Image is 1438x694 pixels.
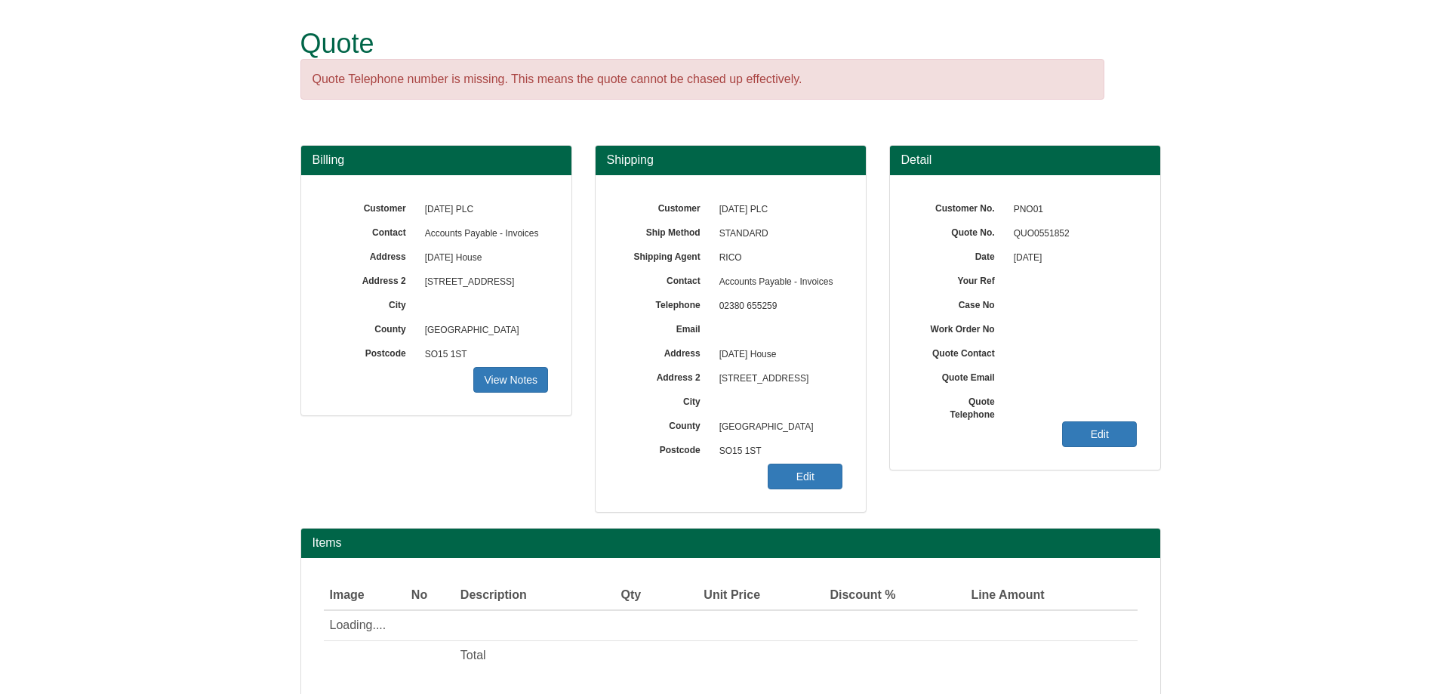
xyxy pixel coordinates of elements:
label: Quote Email [913,367,1006,384]
label: Postcode [324,343,417,360]
span: SO15 1ST [712,440,843,464]
th: No [405,581,454,611]
label: Address [618,343,712,360]
td: Loading.... [324,610,1051,640]
label: Shipping Agent [618,246,712,264]
h2: Items [313,536,1149,550]
a: Edit [768,464,842,489]
span: [GEOGRAPHIC_DATA] [417,319,549,343]
label: Quote Telephone [913,391,1006,421]
span: PNO01 [1006,198,1138,222]
span: STANDARD [712,222,843,246]
label: Customer [324,198,417,215]
label: Your Ref [913,270,1006,288]
th: Qty [591,581,647,611]
th: Image [324,581,405,611]
h3: Billing [313,153,560,167]
label: Contact [618,270,712,288]
span: SO15 1ST [417,343,549,367]
span: [DATE] House [417,246,549,270]
label: County [618,415,712,433]
label: Customer No. [913,198,1006,215]
h3: Detail [901,153,1149,167]
label: City [324,295,417,312]
span: [DATE] House [712,343,843,367]
span: Accounts Payable - Invoices [417,222,549,246]
label: County [324,319,417,336]
th: Discount % [766,581,902,611]
label: Ship Method [618,222,712,239]
td: Total [454,641,591,671]
label: Telephone [618,295,712,312]
span: [DATE] PLC [417,198,549,222]
label: Work Order No [913,319,1006,336]
label: Customer [618,198,712,215]
label: Quote No. [913,222,1006,239]
h3: Shipping [607,153,854,167]
span: QUO0551852 [1006,222,1138,246]
th: Description [454,581,591,611]
label: Date [913,246,1006,264]
label: Address 2 [618,367,712,384]
h1: Quote [300,29,1104,59]
label: City [618,391,712,409]
label: Quote Contact [913,343,1006,360]
label: Contact [324,222,417,239]
th: Line Amount [902,581,1051,611]
span: [DATE] PLC [712,198,843,222]
span: Accounts Payable - Invoices [712,270,843,295]
span: [STREET_ADDRESS] [712,367,843,391]
div: Quote Telephone number is missing. This means the quote cannot be chased up effectively. [300,59,1104,100]
a: View Notes [473,367,548,393]
span: [GEOGRAPHIC_DATA] [712,415,843,440]
span: [DATE] [1006,246,1138,270]
label: Address 2 [324,270,417,288]
label: Email [618,319,712,336]
span: [STREET_ADDRESS] [417,270,549,295]
label: Address [324,246,417,264]
label: Case No [913,295,1006,312]
a: Edit [1062,421,1137,447]
label: Postcode [618,440,712,457]
span: RICO [712,246,843,270]
span: 02380 655259 [712,295,843,319]
th: Unit Price [647,581,766,611]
